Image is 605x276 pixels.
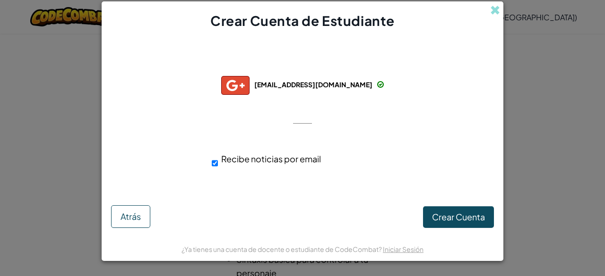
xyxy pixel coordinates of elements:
[121,211,141,222] span: Atrás
[221,153,321,164] span: Recibe noticias por email
[383,245,423,253] a: Iniciar Sesión
[181,245,383,253] span: ¿Ya tienes una cuenta de docente o estudiante de CodeCombat?
[423,206,494,228] button: Crear Cuenta
[254,80,372,89] span: [EMAIL_ADDRESS][DOMAIN_NAME]
[210,12,395,29] span: Crear Cuenta de Estudiante
[111,205,150,228] button: Atrás
[226,59,380,69] span: Conectado exitosamente con:
[221,76,250,95] img: gplus_small.png
[212,154,218,173] input: Recibe noticias por email
[432,211,485,222] span: Crear Cuenta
